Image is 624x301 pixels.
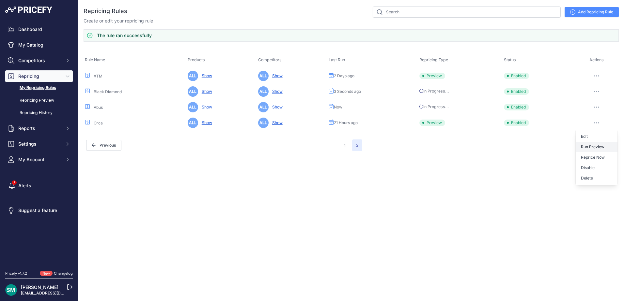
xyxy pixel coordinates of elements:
a: Black Diamond [94,89,122,94]
button: Settings [5,138,73,150]
span: Now [334,105,342,110]
span: Rule Name [85,57,105,62]
img: Pricefy Logo [5,7,52,13]
button: Run Preview [576,142,617,152]
span: ALL [258,71,269,81]
a: Orca [94,121,103,125]
a: My Catalog [5,39,73,51]
span: 21 Hours ago [334,120,358,125]
a: [EMAIL_ADDRESS][DOMAIN_NAME] [21,291,89,295]
a: Show [199,105,212,109]
a: XTM [94,74,102,79]
a: Repricing Preview [5,95,73,106]
button: Go to page 1 [340,139,350,151]
a: Show [199,73,212,78]
span: Repricing Type [419,57,448,62]
a: Show [270,120,283,125]
span: ALL [188,102,198,112]
a: Show [199,120,212,125]
span: Last Run [329,57,345,62]
a: Suggest a feature [5,205,73,216]
span: Enabled [504,73,529,79]
a: Changelog [54,271,73,276]
button: My Account [5,154,73,165]
a: Edit [576,131,617,142]
button: Disable [576,163,617,173]
span: 3 Seconds ago [334,89,361,94]
span: ALL [188,71,198,81]
button: Previous [86,140,121,151]
button: Repricing [5,70,73,82]
span: 2 [352,139,362,151]
span: ALL [258,102,269,112]
input: Search [373,7,561,18]
span: Preview [419,73,445,79]
button: Reprice Now [576,152,617,163]
a: Alerts [5,180,73,192]
button: Delete [576,173,617,183]
a: Show [199,89,212,94]
span: Products [188,57,205,62]
p: Create or edit your repricing rule [84,18,153,24]
span: Enabled [504,88,529,95]
span: Competitors [258,57,282,62]
span: In Progress... [419,104,449,109]
h2: Repricing Rules [84,7,127,16]
button: Reports [5,122,73,134]
span: New [40,271,53,276]
div: Pricefy v1.7.2 [5,271,27,276]
span: Status [504,57,516,62]
span: Settings [18,141,61,147]
span: Repricing [18,73,61,79]
a: Show [270,105,283,109]
span: 2 Days ago [334,73,354,79]
span: Competitors [18,57,61,64]
a: Dashboard [5,23,73,35]
span: Actions [589,57,604,62]
button: Competitors [5,55,73,66]
a: Show [270,89,283,94]
span: Preview [419,120,445,126]
a: My Repricing Rules [5,82,73,93]
span: ALL [258,86,269,97]
span: My Account [18,156,61,163]
nav: Sidebar [5,23,73,263]
a: Abus [94,105,103,110]
span: In Progress... [419,89,449,93]
span: Reports [18,125,61,132]
span: ALL [258,118,269,128]
a: [PERSON_NAME] [21,284,58,290]
span: Enabled [504,120,529,126]
span: ALL [188,118,198,128]
span: ALL [188,86,198,97]
a: Add Repricing Rule [565,7,619,17]
a: Show [270,73,283,78]
h3: The rule ran successfully [97,32,152,39]
span: Enabled [504,104,529,110]
a: Repricing History [5,107,73,119]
